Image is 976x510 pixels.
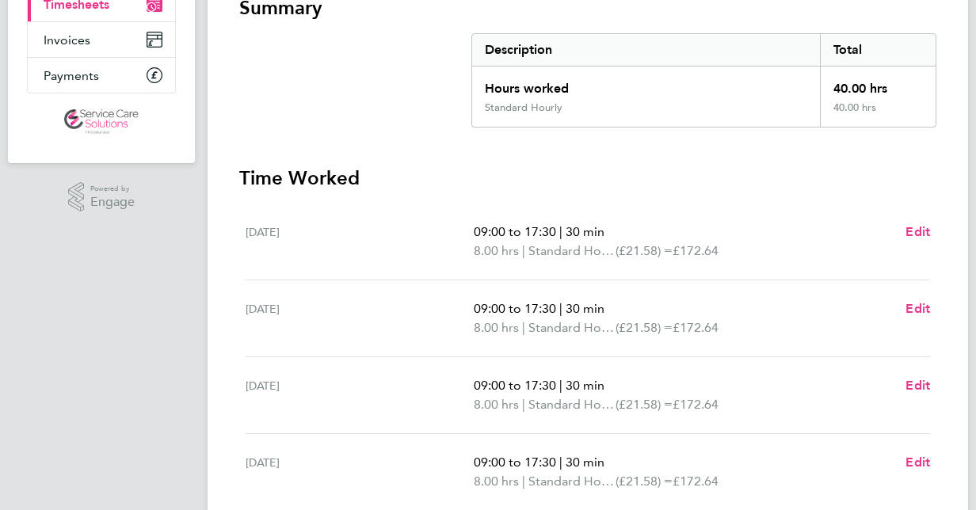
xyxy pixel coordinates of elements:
a: Payments [28,58,175,93]
span: Invoices [44,32,90,48]
div: [DATE] [246,453,474,491]
span: | [522,397,525,412]
span: Powered by [90,182,135,196]
div: [DATE] [246,299,474,337]
img: servicecare-logo-retina.png [64,109,139,135]
span: (£21.58) = [616,243,673,258]
span: 8.00 hrs [474,397,519,412]
span: Engage [90,196,135,209]
span: | [522,243,525,258]
a: Edit [905,376,930,395]
span: Edit [905,455,930,470]
span: Payments [44,68,99,83]
span: (£21.58) = [616,320,673,335]
span: Standard Hourly [528,472,616,491]
div: Hours worked [472,67,820,101]
span: Edit [905,224,930,239]
a: Powered byEngage [68,182,135,212]
div: Standard Hourly [485,101,562,114]
span: 09:00 to 17:30 [474,455,556,470]
h3: Time Worked [239,166,936,191]
span: | [522,320,525,335]
div: Total [820,34,936,66]
a: Edit [905,299,930,318]
span: £172.64 [673,397,719,412]
span: (£21.58) = [616,474,673,489]
a: Edit [905,453,930,472]
span: 09:00 to 17:30 [474,301,556,316]
span: 30 min [566,301,604,316]
a: Go to home page [27,109,176,135]
span: | [559,224,562,239]
span: 8.00 hrs [474,474,519,489]
span: 8.00 hrs [474,320,519,335]
span: Standard Hourly [528,395,616,414]
div: 40.00 hrs [820,101,936,127]
span: 30 min [566,224,604,239]
span: 30 min [566,378,604,393]
span: Standard Hourly [528,318,616,337]
span: £172.64 [673,474,719,489]
span: (£21.58) = [616,397,673,412]
span: 8.00 hrs [474,243,519,258]
div: Description [472,34,820,66]
div: [DATE] [246,223,474,261]
div: 40.00 hrs [820,67,936,101]
span: £172.64 [673,243,719,258]
span: | [559,301,562,316]
span: | [559,378,562,393]
span: | [522,474,525,489]
span: 09:00 to 17:30 [474,378,556,393]
span: 30 min [566,455,604,470]
span: £172.64 [673,320,719,335]
span: Standard Hourly [528,242,616,261]
span: 09:00 to 17:30 [474,224,556,239]
span: | [559,455,562,470]
a: Edit [905,223,930,242]
div: [DATE] [246,376,474,414]
div: Summary [471,33,936,127]
span: Edit [905,378,930,393]
a: Invoices [28,22,175,57]
span: Edit [905,301,930,316]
